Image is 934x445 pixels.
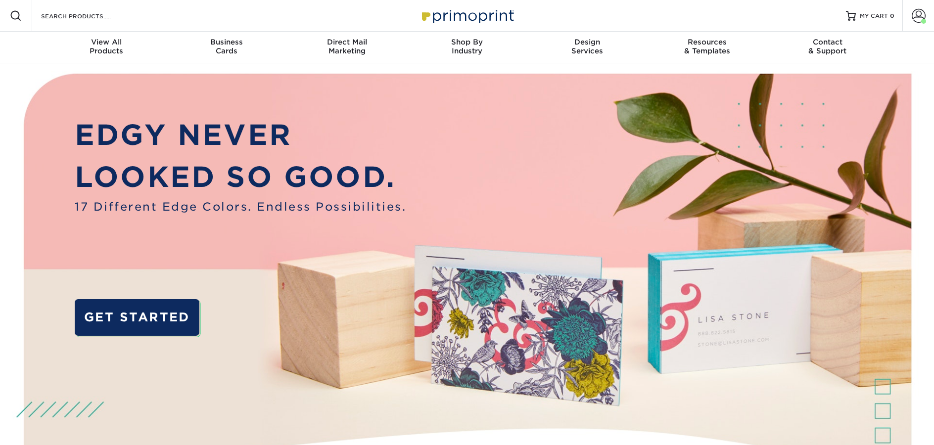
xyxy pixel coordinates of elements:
a: GET STARTED [75,299,199,336]
a: Resources& Templates [647,32,767,63]
div: Services [527,38,647,55]
span: Resources [647,38,767,46]
p: EDGY NEVER [75,114,406,156]
div: Products [47,38,167,55]
span: MY CART [860,12,888,20]
p: LOOKED SO GOOD. [75,156,406,198]
span: Design [527,38,647,46]
div: Marketing [287,38,407,55]
a: Direct MailMarketing [287,32,407,63]
a: Contact& Support [767,32,887,63]
span: 0 [890,12,894,19]
a: DesignServices [527,32,647,63]
div: Industry [407,38,527,55]
div: & Templates [647,38,767,55]
div: & Support [767,38,887,55]
img: Primoprint [418,5,516,26]
a: BusinessCards [167,32,287,63]
a: Shop ByIndustry [407,32,527,63]
span: Contact [767,38,887,46]
input: SEARCH PRODUCTS..... [40,10,137,22]
span: 17 Different Edge Colors. Endless Possibilities. [75,198,406,215]
div: Cards [167,38,287,55]
span: Business [167,38,287,46]
span: Direct Mail [287,38,407,46]
a: View AllProducts [47,32,167,63]
span: Shop By [407,38,527,46]
span: View All [47,38,167,46]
